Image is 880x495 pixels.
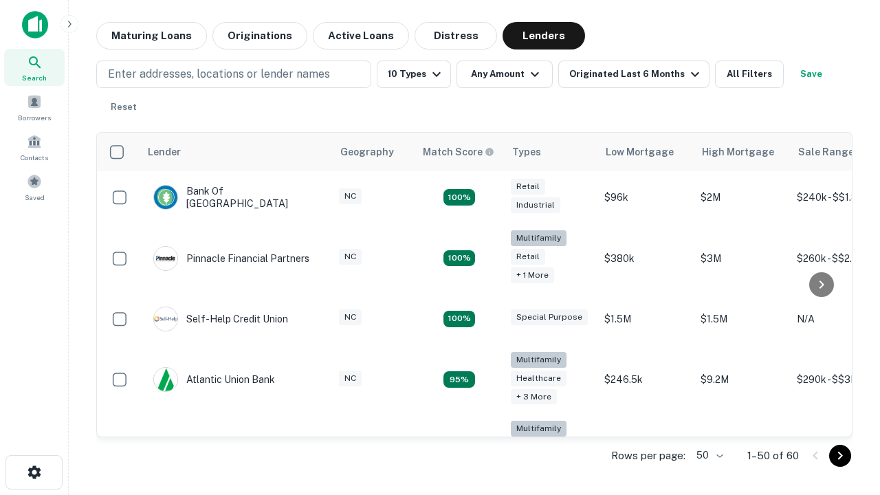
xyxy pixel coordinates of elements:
a: Saved [4,168,65,206]
th: Lender [140,133,332,171]
a: Contacts [4,129,65,166]
div: Self-help Credit Union [153,307,288,331]
button: Save your search to get updates of matches that match your search criteria. [789,60,833,88]
td: $1.5M [694,293,790,345]
img: picture [154,368,177,391]
div: Types [512,144,541,160]
div: Low Mortgage [606,144,674,160]
button: Active Loans [313,22,409,49]
div: Industrial [511,197,560,213]
div: Healthcare [511,371,566,386]
th: Geography [332,133,415,171]
th: Types [504,133,597,171]
th: High Mortgage [694,133,790,171]
button: Go to next page [829,445,851,467]
span: Saved [25,192,45,203]
button: All Filters [715,60,784,88]
span: Borrowers [18,112,51,123]
td: $2M [694,171,790,223]
button: Any Amount [456,60,553,88]
div: Capitalize uses an advanced AI algorithm to match your search with the best lender. The match sco... [423,144,494,159]
h6: Match Score [423,144,492,159]
td: $3M [694,223,790,293]
img: picture [154,247,177,270]
img: picture [154,186,177,209]
div: Multifamily [511,352,566,368]
div: + 3 more [511,389,557,405]
p: Rows per page: [611,448,685,464]
div: Special Purpose [511,309,588,325]
div: Matching Properties: 15, hasApolloMatch: undefined [443,189,475,206]
div: Multifamily [511,421,566,437]
div: Sale Range [798,144,854,160]
div: NC [339,249,362,265]
div: Retail [511,249,545,265]
div: Matching Properties: 11, hasApolloMatch: undefined [443,311,475,327]
td: $9.2M [694,345,790,415]
img: capitalize-icon.png [22,11,48,38]
div: 50 [691,445,725,465]
img: picture [154,307,177,331]
button: Maturing Loans [96,22,207,49]
div: NC [339,309,362,325]
td: $1.5M [597,293,694,345]
div: Multifamily [511,230,566,246]
iframe: Chat Widget [811,385,880,451]
p: 1–50 of 60 [747,448,799,464]
td: $96k [597,171,694,223]
a: Search [4,49,65,86]
p: Enter addresses, locations or lender names [108,66,330,82]
div: Bank Of [GEOGRAPHIC_DATA] [153,185,318,210]
td: $380k [597,223,694,293]
td: $246.5k [597,345,694,415]
span: Search [22,72,47,83]
button: 10 Types [377,60,451,88]
div: NC [339,371,362,386]
div: Geography [340,144,394,160]
div: Matching Properties: 17, hasApolloMatch: undefined [443,250,475,267]
div: Lender [148,144,181,160]
div: Retail [511,179,545,195]
button: Distress [415,22,497,49]
span: Contacts [21,152,48,163]
button: Lenders [503,22,585,49]
div: + 1 more [511,267,554,283]
td: $246k [597,414,694,483]
td: $3.2M [694,414,790,483]
div: High Mortgage [702,144,774,160]
div: The Fidelity Bank [153,437,265,461]
div: Originated Last 6 Months [569,66,703,82]
a: Borrowers [4,89,65,126]
div: Atlantic Union Bank [153,367,275,392]
button: Enter addresses, locations or lender names [96,60,371,88]
th: Capitalize uses an advanced AI algorithm to match your search with the best lender. The match sco... [415,133,504,171]
th: Low Mortgage [597,133,694,171]
div: Matching Properties: 9, hasApolloMatch: undefined [443,371,475,388]
button: Originated Last 6 Months [558,60,709,88]
button: Reset [102,93,146,121]
div: Pinnacle Financial Partners [153,246,309,271]
button: Originations [212,22,307,49]
div: NC [339,188,362,204]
